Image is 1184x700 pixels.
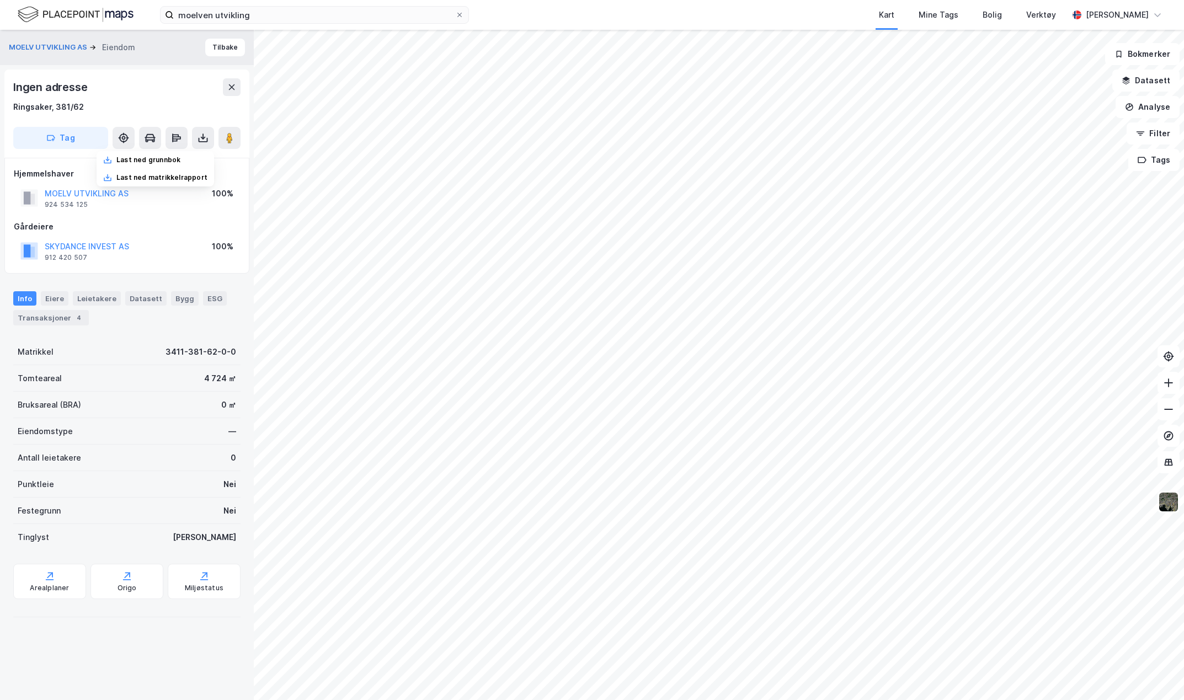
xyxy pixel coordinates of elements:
[18,372,62,385] div: Tomteareal
[116,173,207,182] div: Last ned matrikkelrapport
[18,451,81,464] div: Antall leietakere
[73,312,84,323] div: 4
[919,8,958,22] div: Mine Tags
[185,584,223,592] div: Miljøstatus
[1026,8,1056,22] div: Verktøy
[1129,647,1184,700] iframe: Chat Widget
[102,41,135,54] div: Eiendom
[1129,647,1184,700] div: Kontrollprogram for chat
[116,156,180,164] div: Last ned grunnbok
[14,220,240,233] div: Gårdeiere
[13,100,84,114] div: Ringsaker, 381/62
[223,478,236,491] div: Nei
[223,504,236,517] div: Nei
[1128,149,1180,171] button: Tags
[14,167,240,180] div: Hjemmelshaver
[9,42,89,53] button: MOELV UTVIKLING AS
[13,291,36,306] div: Info
[18,531,49,544] div: Tinglyst
[203,291,227,306] div: ESG
[45,253,87,262] div: 912 420 507
[212,187,233,200] div: 100%
[118,584,137,592] div: Origo
[1105,43,1180,65] button: Bokmerker
[18,504,61,517] div: Festegrunn
[18,5,134,24] img: logo.f888ab2527a4732fd821a326f86c7f29.svg
[1116,96,1180,118] button: Analyse
[879,8,894,22] div: Kart
[41,291,68,306] div: Eiere
[1158,491,1179,512] img: 9k=
[1127,122,1180,145] button: Filter
[983,8,1002,22] div: Bolig
[45,200,88,209] div: 924 534 125
[173,531,236,544] div: [PERSON_NAME]
[166,345,236,359] div: 3411-381-62-0-0
[18,425,73,438] div: Eiendomstype
[125,291,167,306] div: Datasett
[228,425,236,438] div: —
[13,127,108,149] button: Tag
[212,240,233,253] div: 100%
[18,478,54,491] div: Punktleie
[18,398,81,412] div: Bruksareal (BRA)
[221,398,236,412] div: 0 ㎡
[13,78,89,96] div: Ingen adresse
[171,291,199,306] div: Bygg
[18,345,54,359] div: Matrikkel
[30,584,69,592] div: Arealplaner
[174,7,455,23] input: Søk på adresse, matrikkel, gårdeiere, leietakere eller personer
[73,291,121,306] div: Leietakere
[205,39,245,56] button: Tilbake
[1112,70,1180,92] button: Datasett
[1086,8,1149,22] div: [PERSON_NAME]
[13,310,89,325] div: Transaksjoner
[231,451,236,464] div: 0
[204,372,236,385] div: 4 724 ㎡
